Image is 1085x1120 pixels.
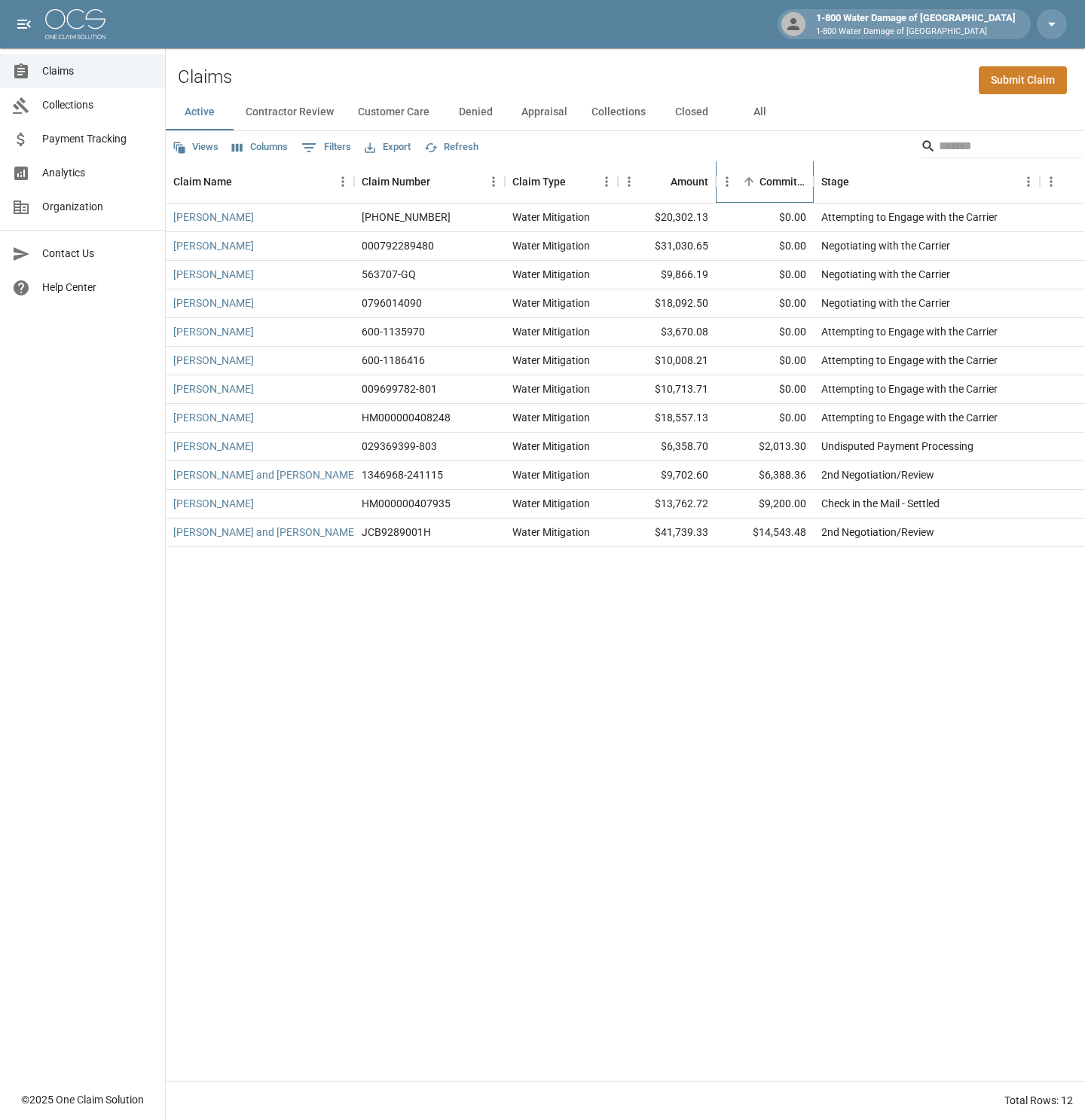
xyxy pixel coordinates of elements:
[173,467,357,482] a: [PERSON_NAME] and [PERSON_NAME]
[166,94,1085,130] div: dynamic tabs
[618,490,716,519] div: $13,762.72
[618,519,716,547] div: $41,739.33
[658,94,726,130] button: Closed
[512,295,590,311] div: Water Mitigation
[595,170,618,193] button: Menu
[166,94,234,130] button: Active
[362,525,431,540] div: JCB9289001H
[21,1092,144,1107] div: © 2025 One Claim Solution
[716,261,814,289] div: $0.00
[726,94,793,130] button: All
[430,171,451,192] button: Sort
[716,161,814,203] div: Committed Amount
[821,295,950,311] div: Negotiating with the Carrier
[512,267,590,282] div: Water Mitigation
[362,439,437,454] div: 029369399-803
[173,439,254,454] a: [PERSON_NAME]
[821,210,998,225] div: Attempting to Engage with the Carrier
[173,238,254,253] a: [PERSON_NAME]
[849,171,870,192] button: Sort
[173,410,254,425] a: [PERSON_NAME]
[228,136,292,159] button: Select columns
[512,439,590,454] div: Water Mitigation
[579,94,658,130] button: Collections
[759,161,806,203] div: Committed Amount
[9,9,39,39] button: open drawer
[173,496,254,511] a: [PERSON_NAME]
[512,467,590,482] div: Water Mitigation
[512,324,590,339] div: Water Mitigation
[716,461,814,490] div: $6,388.36
[716,375,814,404] div: $0.00
[716,490,814,519] div: $9,200.00
[362,467,443,482] div: 1346968-241115
[512,161,566,203] div: Claim Type
[42,199,153,215] span: Organization
[618,232,716,261] div: $31,030.65
[810,11,1022,38] div: 1-800 Water Damage of [GEOGRAPHIC_DATA]
[505,161,618,203] div: Claim Type
[362,161,430,203] div: Claim Number
[821,381,998,396] div: Attempting to Engage with the Carrier
[173,210,254,225] a: [PERSON_NAME]
[362,238,434,253] div: 000792289480
[298,136,355,160] button: Show filters
[1040,170,1062,193] button: Menu
[716,519,814,547] div: $14,543.48
[512,381,590,396] div: Water Mitigation
[42,165,153,181] span: Analytics
[173,353,254,368] a: [PERSON_NAME]
[1004,1093,1073,1108] div: Total Rows: 12
[618,261,716,289] div: $9,866.19
[618,433,716,461] div: $6,358.70
[512,496,590,511] div: Water Mitigation
[618,289,716,318] div: $18,092.50
[509,94,579,130] button: Appraisal
[45,9,105,39] img: ocs-logo-white-transparent.png
[362,353,425,368] div: 600-1186416
[979,66,1067,94] a: Submit Claim
[173,295,254,311] a: [PERSON_NAME]
[512,210,590,225] div: Water Mitigation
[512,238,590,253] div: Water Mitigation
[346,94,442,130] button: Customer Care
[362,496,451,511] div: HM000000407935
[42,280,153,295] span: Help Center
[814,161,1040,203] div: Stage
[362,324,425,339] div: 600-1135970
[42,131,153,147] span: Payment Tracking
[618,203,716,232] div: $20,302.13
[618,318,716,347] div: $3,670.08
[671,161,708,203] div: Amount
[42,63,153,79] span: Claims
[921,134,1082,161] div: Search
[821,410,998,425] div: Attempting to Engage with the Carrier
[512,353,590,368] div: Water Mitigation
[482,170,505,193] button: Menu
[232,171,253,192] button: Sort
[566,171,587,192] button: Sort
[716,404,814,433] div: $0.00
[618,375,716,404] div: $10,713.71
[716,170,738,193] button: Menu
[821,267,950,282] div: Negotiating with the Carrier
[716,433,814,461] div: $2,013.30
[618,347,716,375] div: $10,008.21
[821,161,849,203] div: Stage
[716,232,814,261] div: $0.00
[618,170,640,193] button: Menu
[821,324,998,339] div: Attempting to Engage with the Carrier
[362,267,416,282] div: 563707-GQ
[512,525,590,540] div: Water Mitigation
[362,381,437,396] div: 009699782-801
[173,267,254,282] a: [PERSON_NAME]
[821,525,934,540] div: 2nd Negotiation/Review
[173,324,254,339] a: [PERSON_NAME]
[738,171,759,192] button: Sort
[1017,170,1040,193] button: Menu
[649,171,671,192] button: Sort
[169,136,222,159] button: Views
[716,289,814,318] div: $0.00
[420,136,482,159] button: Refresh
[362,295,422,311] div: 0796014090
